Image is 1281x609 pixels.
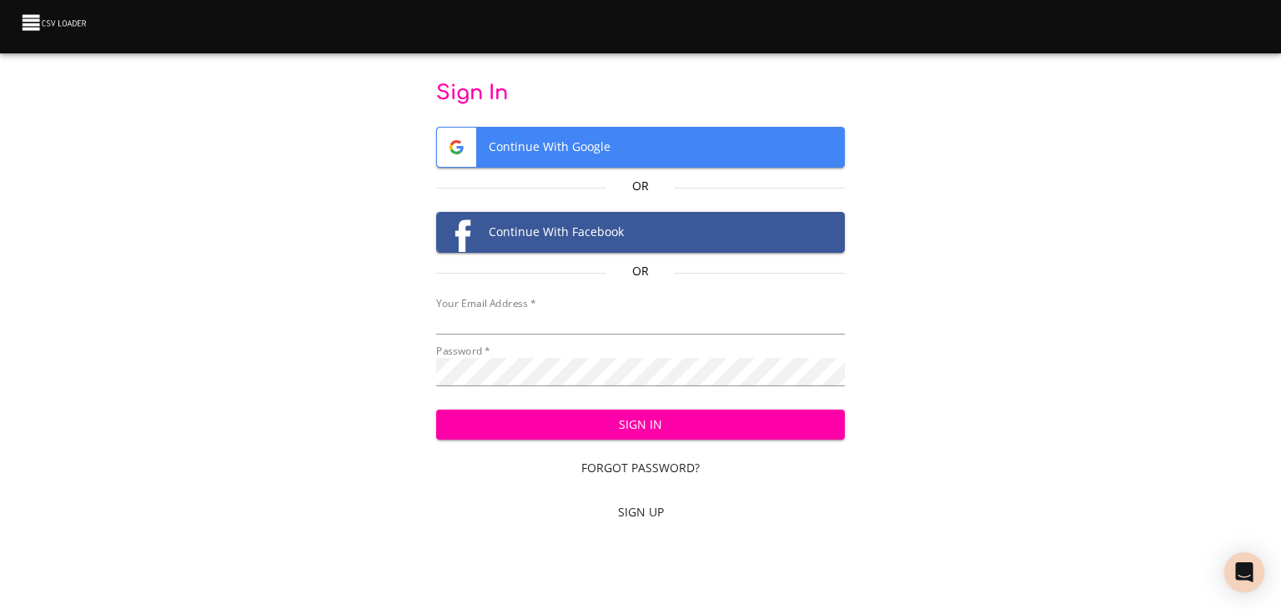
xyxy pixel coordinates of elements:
[437,128,476,167] img: Google logo
[20,11,90,34] img: CSV Loader
[437,128,845,167] span: Continue With Google
[436,346,490,356] label: Password
[437,213,476,252] img: Facebook logo
[437,213,845,252] span: Continue With Facebook
[450,415,832,435] span: Sign In
[443,458,839,479] span: Forgot Password?
[436,299,535,309] label: Your Email Address
[436,80,846,107] p: Sign In
[606,263,675,279] p: Or
[436,497,846,528] a: Sign Up
[606,178,675,194] p: Or
[436,410,846,440] button: Sign In
[436,127,846,168] button: Google logoContinue With Google
[1224,552,1264,592] div: Open Intercom Messenger
[443,502,839,523] span: Sign Up
[436,453,846,484] a: Forgot Password?
[436,212,846,253] button: Facebook logoContinue With Facebook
